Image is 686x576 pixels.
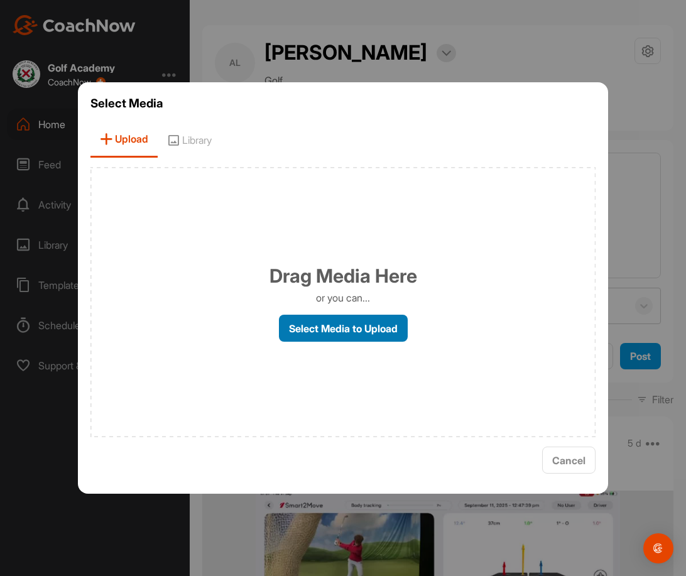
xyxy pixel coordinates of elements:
span: Upload [90,122,158,158]
p: or you can... [316,290,370,305]
h3: Select Media [90,95,596,112]
div: Open Intercom Messenger [643,533,673,563]
h1: Drag Media Here [269,262,417,290]
span: Library [158,122,221,158]
span: Cancel [552,454,585,467]
label: Select Media to Upload [279,315,408,342]
button: Cancel [542,447,596,474]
